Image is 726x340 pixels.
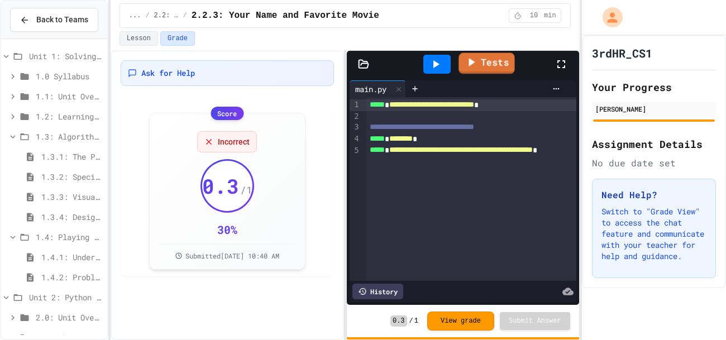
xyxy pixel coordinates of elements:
span: 1.3.3: Visualizing Logic with Flowcharts [41,191,103,203]
div: main.py [350,83,392,95]
span: 1.0 Syllabus [36,70,103,82]
span: / [183,11,187,20]
span: / [145,11,149,20]
h2: Your Progress [592,79,716,95]
span: 1.1: Unit Overview [36,90,103,102]
span: ... [129,11,141,20]
div: 30 % [217,222,237,237]
div: 4 [350,133,361,145]
button: Back to Teams [10,8,98,32]
span: 1.4.2: Problem Solving Reflection [41,271,103,283]
span: 10 [525,11,543,20]
button: Lesson [120,31,158,46]
div: Score [211,107,243,120]
div: 2 [350,111,361,122]
button: Submit Answer [500,312,570,330]
span: 1.3.2: Specifying Ideas with Pseudocode [41,171,103,183]
span: Back to Teams [36,14,88,26]
div: [PERSON_NAME] [595,104,713,114]
span: Ask for Help [141,68,195,79]
span: / 1 [240,182,252,198]
div: 3 [350,122,361,133]
span: 1 [414,317,418,325]
h2: Assignment Details [592,136,716,152]
div: History [352,284,403,299]
div: No due date set [592,156,716,170]
div: My Account [591,4,625,30]
span: Submit Answer [509,317,561,325]
span: 2.2: Hello, World! [154,11,179,20]
span: 1.4: Playing Games [36,231,103,243]
span: min [544,11,556,20]
div: main.py [350,80,406,97]
p: Switch to "Grade View" to access the chat feature and communicate with your teacher for help and ... [601,206,706,262]
button: View grade [427,312,494,331]
span: Submitted [DATE] 10:40 AM [185,251,279,260]
span: 2.0: Unit Overview [36,312,103,323]
span: / [409,317,413,325]
span: 1.2: Learning to Solve Hard Problems [36,111,103,122]
div: 5 [350,145,361,168]
button: Grade [160,31,195,46]
span: Unit 1: Solving Problems in Computer Science [29,50,103,62]
span: 1.3.1: The Power of Algorithms [41,151,103,162]
span: 0.3 [390,315,407,327]
span: 1.4.1: Understanding Games with Flowcharts [41,251,103,263]
span: Incorrect [218,136,250,147]
span: 1.3.4: Designing Flowcharts [41,211,103,223]
h1: 3rdHR_CS1 [592,45,652,61]
h3: Need Help? [601,188,706,202]
div: 1 [350,99,361,111]
a: Tests [458,53,514,74]
span: Unit 2: Python Fundamentals [29,291,103,303]
span: 0.3 [202,175,239,197]
span: 2.2.3: Your Name and Favorite Movie [192,9,379,22]
span: 1.3: Algorithms - from Pseudocode to Flowcharts [36,131,103,142]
